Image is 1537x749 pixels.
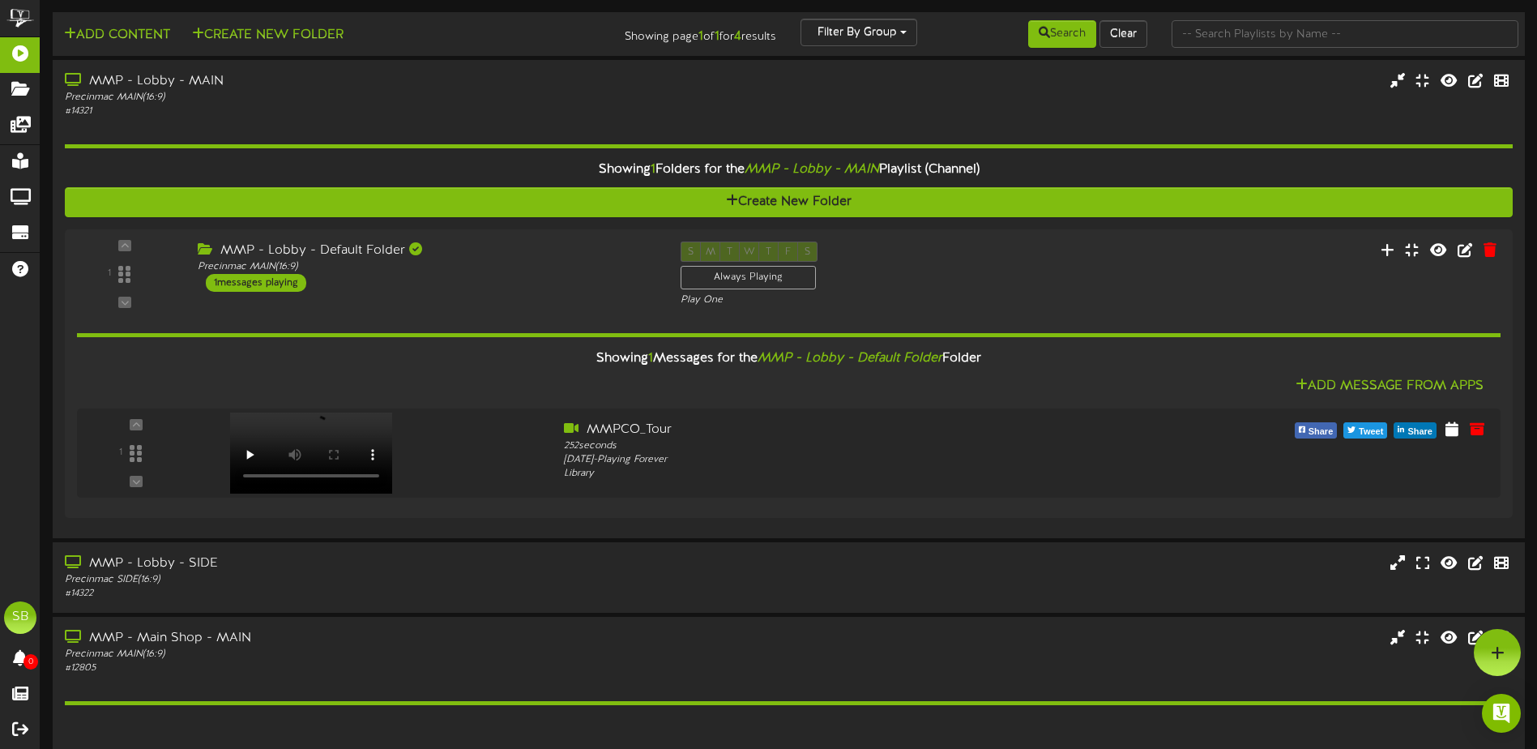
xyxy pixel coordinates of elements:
div: Precinmac MAIN ( 16:9 ) [65,648,654,661]
div: Precinmac MAIN ( 16:9 ) [65,91,654,105]
span: 1 [648,351,653,366]
i: MMP - Lobby - MAIN [745,162,879,177]
div: Precinmac MAIN ( 16:9 ) [198,260,656,274]
div: 252 seconds [564,439,1133,453]
span: Share [1404,423,1436,441]
span: Share [1305,423,1337,441]
strong: 1 [715,29,719,44]
button: Filter By Group [801,19,917,46]
button: Create New Folder [187,25,348,45]
button: Search [1028,20,1096,48]
i: MMP - Lobby - Default Folder [758,351,942,366]
div: [DATE] - Playing Forever [564,453,1133,467]
button: Create New Folder [65,187,1513,217]
div: MMP - Lobby - Default Folder [198,242,656,260]
div: Precinmac SIDE ( 16:9 ) [65,573,654,587]
div: Open Intercom Messenger [1482,694,1521,733]
div: Library [564,467,1133,481]
div: Showing Folders for the Playlist (Channel) [53,152,1525,187]
div: Showing Messages for the Folder [65,341,1513,376]
span: 0 [23,654,38,670]
div: Always Playing [681,266,816,289]
div: # 14321 [65,105,654,118]
div: 1 messages playing [206,274,306,292]
strong: 1 [698,29,703,44]
div: MMP - Lobby - MAIN [65,72,654,91]
div: # 14322 [65,587,654,601]
button: Tweet [1343,422,1387,439]
strong: 4 [734,29,741,44]
div: SB [4,601,36,634]
div: # 12805 [65,661,654,675]
button: Add Message From Apps [1291,376,1488,396]
span: Tweet [1356,423,1386,441]
div: Play One [681,293,1018,307]
div: MMPCO_Tour [564,421,1133,439]
button: Clear [1099,20,1147,48]
div: MMP - Main Shop - MAIN [65,629,654,648]
div: MMP - Lobby - SIDE [65,554,654,573]
button: Add Content [59,25,175,45]
button: Share [1295,422,1338,439]
button: Share [1394,422,1437,439]
span: 1 [651,162,655,177]
div: Showing page of for results [541,19,788,46]
input: -- Search Playlists by Name -- [1172,20,1518,48]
